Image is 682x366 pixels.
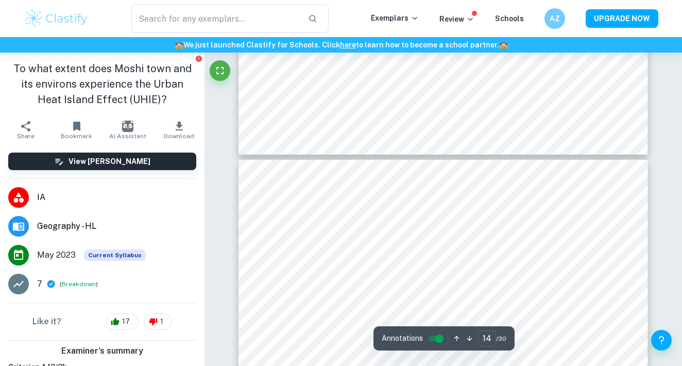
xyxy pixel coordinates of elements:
p: Exemplars [371,12,419,24]
a: Schools [495,14,524,23]
img: Clastify logo [24,8,89,29]
button: UPGRADE NOW [586,9,658,28]
button: Report issue [195,55,202,62]
h6: View [PERSON_NAME] [69,156,150,167]
span: / 30 [496,334,506,343]
h6: Examiner's summary [4,345,200,357]
span: 🏫 [499,41,508,49]
span: 🏫 [175,41,183,49]
span: Share [17,132,35,140]
button: Fullscreen [210,60,230,81]
span: Geography - HL [37,220,196,232]
span: Current Syllabus [84,249,146,261]
div: 1 [144,313,172,330]
img: AI Assistant [122,121,133,132]
span: 1 [155,317,169,327]
button: Bookmark [51,115,102,144]
h1: To what extent does Moshi town and its environs experience the Urban Heat Island Effect (UHIE)? [8,61,196,107]
button: Breakdown [62,279,96,289]
h6: Like it? [32,315,61,328]
span: 17 [116,317,135,327]
span: Bookmark [61,132,92,140]
p: 7 [37,278,42,290]
span: ( ) [60,279,98,289]
button: AI Assistant [103,115,154,144]
span: Annotations [382,333,423,344]
input: Search for any exemplars... [131,4,300,33]
span: IA [37,191,196,204]
span: Download [164,132,194,140]
h6: We just launched Clastify for Schools. Click to learn how to become a school partner. [2,39,680,51]
a: here [340,41,356,49]
span: AI Assistant [109,132,146,140]
button: Download [154,115,204,144]
div: 17 [106,313,139,330]
h6: AZ [549,13,561,24]
button: Help and Feedback [651,330,672,351]
p: Review [439,13,474,25]
button: View [PERSON_NAME] [8,153,196,170]
button: AZ [544,8,565,29]
span: May 2023 [37,249,76,261]
div: This exemplar is based on the current syllabus. Feel free to refer to it for inspiration/ideas wh... [84,249,146,261]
